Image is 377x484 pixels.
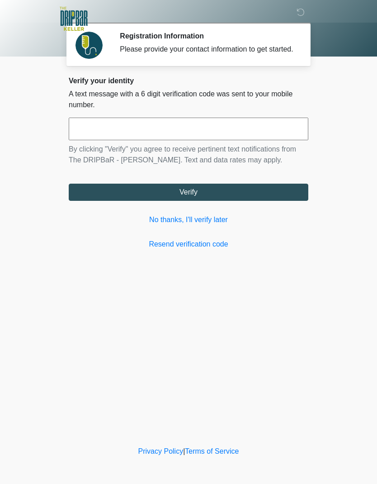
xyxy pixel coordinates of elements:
h2: Verify your identity [69,76,308,85]
a: Resend verification code [69,239,308,250]
img: Agent Avatar [75,32,103,59]
a: | [183,447,185,455]
a: No thanks, I'll verify later [69,214,308,225]
div: Please provide your contact information to get started. [120,44,295,55]
img: The DRIPBaR - Keller Logo [60,7,88,31]
p: By clicking "Verify" you agree to receive pertinent text notifications from The DRIPBaR - [PERSON... [69,144,308,166]
p: A text message with a 6 digit verification code was sent to your mobile number. [69,89,308,110]
a: Privacy Policy [138,447,184,455]
button: Verify [69,184,308,201]
a: Terms of Service [185,447,239,455]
